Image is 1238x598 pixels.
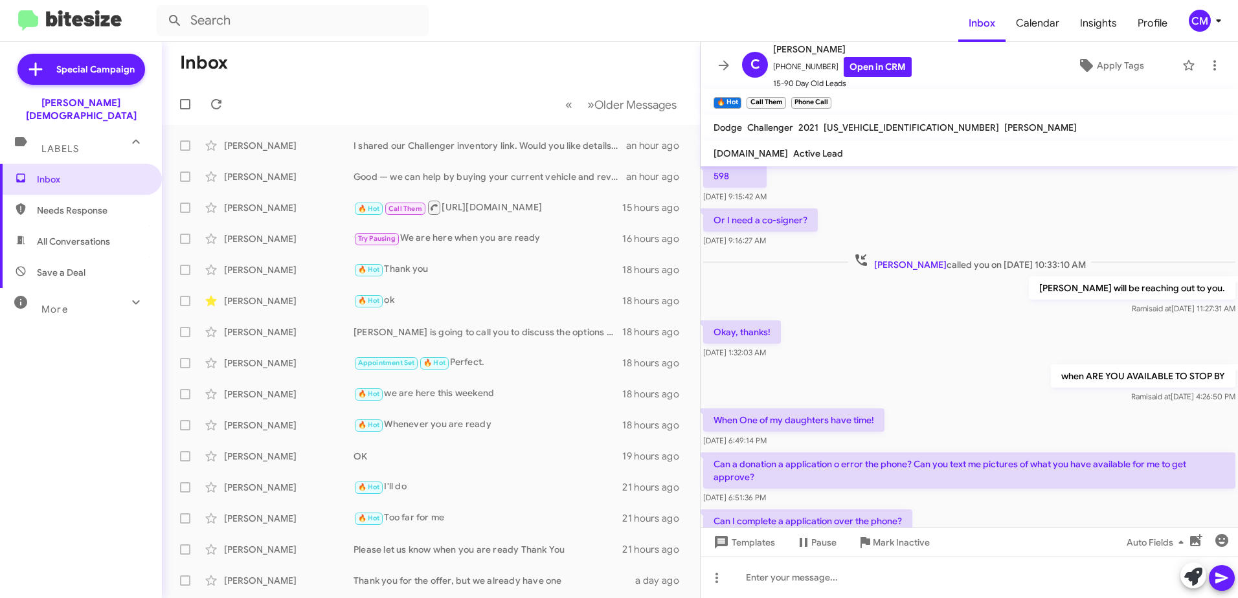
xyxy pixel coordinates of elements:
[17,54,145,85] a: Special Campaign
[714,148,788,159] span: [DOMAIN_NAME]
[1051,364,1235,388] p: when ARE YOU AVAILABLE TO STOP BY
[354,231,622,246] div: We are here when you are ready
[358,390,380,398] span: 🔥 Hot
[224,481,354,494] div: [PERSON_NAME]
[354,262,622,277] div: Thank you
[224,139,354,152] div: [PERSON_NAME]
[622,294,690,307] div: 18 hours ago
[1148,392,1171,401] span: said at
[37,173,147,186] span: Inbox
[703,408,884,432] p: When One of my daughters have time!
[622,357,690,370] div: 18 hours ago
[594,98,677,112] span: Older Messages
[41,143,79,155] span: Labels
[358,359,415,367] span: Appointment Set
[354,139,626,152] div: I shared our Challenger inventory link. Would you like details on a specific listing or to schedu...
[354,543,622,556] div: Please let us know when you are ready Thank You
[358,421,380,429] span: 🔥 Hot
[1189,10,1211,32] div: CM
[354,326,622,338] div: [PERSON_NAME] is going to call you to discuss the options we have
[1131,392,1235,401] span: Rami [DATE] 4:26:50 PM
[358,205,380,213] span: 🔥 Hot
[354,170,626,183] div: Good — we can help by buying your current vehicle and reviewing payoff options so you’re not upsi...
[750,54,760,75] span: C
[224,294,354,307] div: [PERSON_NAME]
[874,259,947,271] span: [PERSON_NAME]
[714,97,741,109] small: 🔥 Hot
[1070,5,1127,42] a: Insights
[1127,531,1189,554] span: Auto Fields
[773,57,912,77] span: [PHONE_NUMBER]
[354,417,622,432] div: Whenever you are ready
[224,170,354,183] div: [PERSON_NAME]
[703,493,766,502] span: [DATE] 6:51:36 PM
[358,265,380,274] span: 🔥 Hot
[785,531,847,554] button: Pause
[1149,304,1171,313] span: said at
[224,574,354,587] div: [PERSON_NAME]
[157,5,429,36] input: Search
[703,348,766,357] span: [DATE] 1:32:03 AM
[773,41,912,57] span: [PERSON_NAME]
[626,170,690,183] div: an hour ago
[622,481,690,494] div: 21 hours ago
[224,232,354,245] div: [PERSON_NAME]
[844,57,912,77] a: Open in CRM
[622,201,690,214] div: 15 hours ago
[703,164,767,188] p: 598
[224,543,354,556] div: [PERSON_NAME]
[37,266,85,279] span: Save a Deal
[811,531,837,554] span: Pause
[703,452,1235,489] p: Can a donation a application o error the phone? Can you text me pictures of what you have availab...
[354,355,622,370] div: Perfect.
[703,436,767,445] span: [DATE] 6:49:14 PM
[622,419,690,432] div: 18 hours ago
[622,326,690,338] div: 18 hours ago
[354,199,622,216] div: [URL][DOMAIN_NAME]
[354,480,622,494] div: I'll do
[224,357,354,370] div: [PERSON_NAME]
[798,122,818,133] span: 2021
[1097,54,1144,77] span: Apply Tags
[714,122,742,133] span: Dodge
[747,97,785,109] small: Call Them
[958,5,1006,42] a: Inbox
[354,293,622,308] div: ok
[388,205,422,213] span: Call Them
[565,96,572,113] span: «
[354,386,622,401] div: we are here this weekend
[703,236,766,245] span: [DATE] 9:16:27 AM
[1004,122,1077,133] span: [PERSON_NAME]
[824,122,999,133] span: [US_VEHICLE_IDENTIFICATION_NUMBER]
[635,574,690,587] div: a day ago
[354,511,622,526] div: Too far for me
[354,574,635,587] div: Thank you for the offer, but we already have one
[622,512,690,525] div: 21 hours ago
[1116,531,1199,554] button: Auto Fields
[37,204,147,217] span: Needs Response
[1029,276,1235,300] p: [PERSON_NAME] will be reaching out to you.
[622,263,690,276] div: 18 hours ago
[557,91,580,118] button: Previous
[1178,10,1224,32] button: CM
[1044,54,1176,77] button: Apply Tags
[224,419,354,432] div: [PERSON_NAME]
[41,304,68,315] span: More
[180,52,228,73] h1: Inbox
[1127,5,1178,42] span: Profile
[773,77,912,90] span: 15-90 Day Old Leads
[358,296,380,305] span: 🔥 Hot
[622,450,690,463] div: 19 hours ago
[354,450,622,463] div: OK
[848,252,1091,271] span: called you on [DATE] 10:33:10 AM
[37,235,110,248] span: All Conversations
[558,91,684,118] nav: Page navigation example
[703,509,912,533] p: Can I complete a application over the phone?
[358,514,380,522] span: 🔥 Hot
[358,483,380,491] span: 🔥 Hot
[56,63,135,76] span: Special Campaign
[1006,5,1070,42] a: Calendar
